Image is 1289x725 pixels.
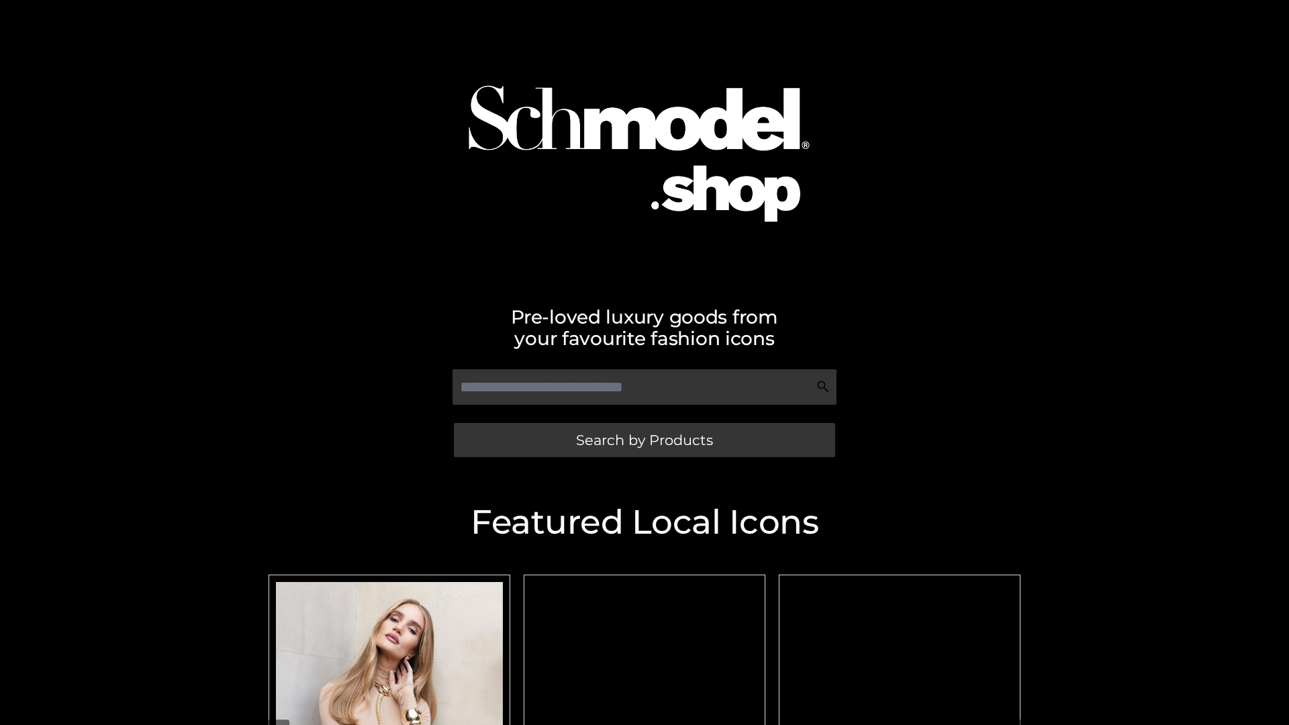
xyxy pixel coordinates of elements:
img: Search Icon [816,380,830,393]
a: Search by Products [454,423,835,457]
span: Search by Products [576,433,713,447]
h2: Featured Local Icons​ [262,505,1027,539]
h2: Pre-loved luxury goods from your favourite fashion icons [262,306,1027,349]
